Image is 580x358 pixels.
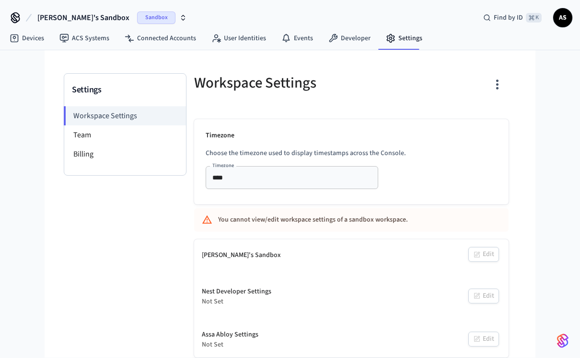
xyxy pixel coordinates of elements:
p: Choose the timezone used to display timestamps across the Console. [206,148,497,158]
a: Devices [2,30,52,47]
label: Timezone [212,162,234,169]
a: Settings [378,30,430,47]
a: ACS Systems [52,30,117,47]
span: [PERSON_NAME]'s Sandbox [37,12,129,23]
p: Timezone [206,131,497,141]
li: Billing [64,145,186,164]
div: Not Set [202,340,258,350]
div: [PERSON_NAME]'s Sandbox [202,250,281,260]
li: Workspace Settings [64,106,186,125]
h5: Workspace Settings [194,73,346,93]
div: Find by ID⌘ K [476,9,549,26]
div: You cannot view/edit workspace settings of a sandbox workspace. [218,211,457,229]
div: Not Set [202,297,271,307]
span: Find by ID [494,13,523,22]
a: Events [274,30,321,47]
h3: Settings [72,83,178,97]
span: AS [554,9,571,26]
div: Assa Abloy Settings [202,330,258,340]
a: User Identities [204,30,274,47]
a: Connected Accounts [117,30,204,47]
button: AS [553,8,572,27]
a: Developer [321,30,378,47]
span: Sandbox [137,11,175,24]
li: Team [64,125,186,145]
span: ⌘ K [526,13,542,22]
img: SeamLogoGradient.69752ec5.svg [557,333,568,348]
div: Nest Developer Settings [202,287,271,297]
